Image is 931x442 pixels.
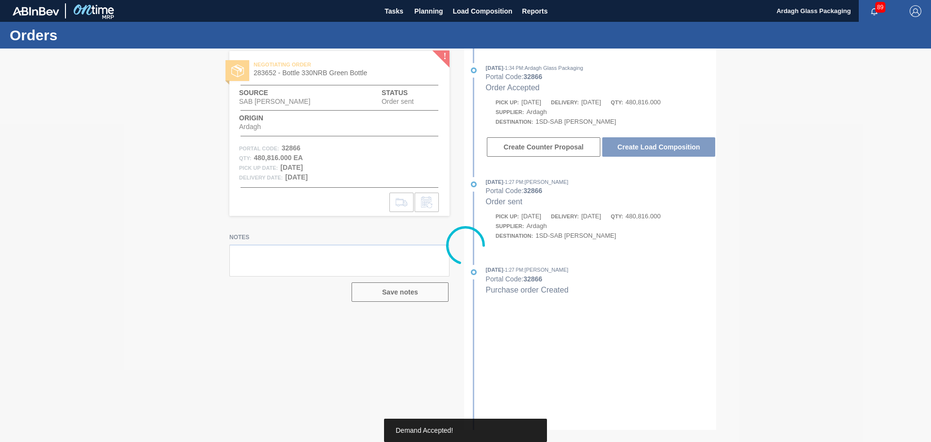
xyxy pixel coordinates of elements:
[910,5,921,17] img: Logout
[384,5,405,17] span: Tasks
[13,7,59,16] img: TNhmsLtSVTkK8tSr43FrP2fwEKptu5GPRR3wAAAABJRU5ErkJggg==
[859,4,890,18] button: Notifications
[453,5,513,17] span: Load Composition
[522,5,548,17] span: Reports
[875,2,885,13] span: 89
[396,426,453,434] span: Demand Accepted!
[10,30,182,41] h1: Orders
[415,5,443,17] span: Planning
